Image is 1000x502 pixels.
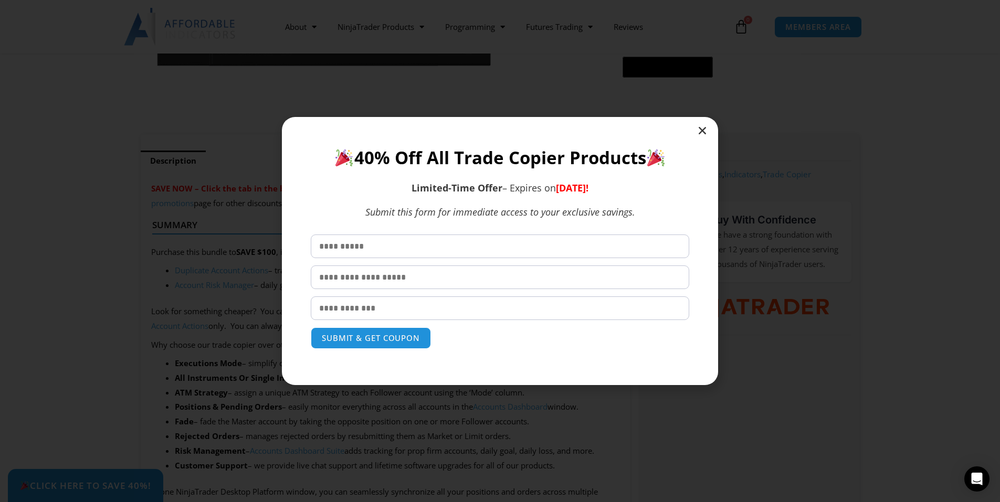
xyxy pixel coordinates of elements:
button: SUBMIT & GET COUPON [311,327,431,349]
img: 🎉 [647,149,665,166]
img: 🎉 [335,149,353,166]
p: – Expires on [311,181,689,195]
div: Open Intercom Messenger [964,466,990,492]
strong: Limited-Time Offer [412,181,502,194]
span: [DATE]! [556,181,588,194]
em: Submit this form for immediate access to your exclusive savings. [365,206,635,218]
h1: 40% Off All Trade Copier Products [311,146,689,170]
a: Close [697,125,708,136]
